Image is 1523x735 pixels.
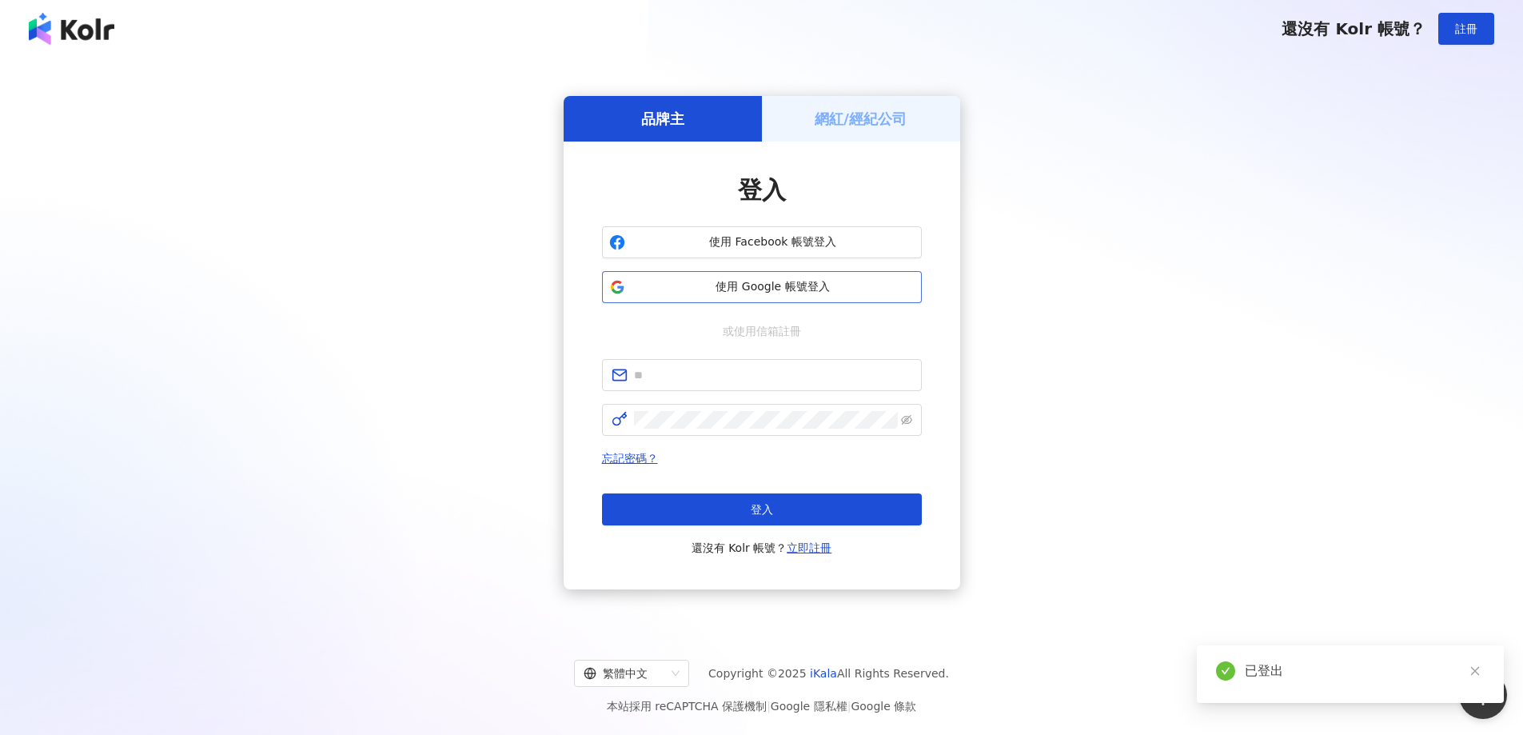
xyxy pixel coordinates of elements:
button: 使用 Facebook 帳號登入 [602,226,922,258]
span: | [767,700,771,713]
span: eye-invisible [901,414,912,425]
span: 還沒有 Kolr 帳號？ [692,538,832,557]
span: 使用 Facebook 帳號登入 [632,234,915,250]
a: Google 隱私權 [771,700,847,713]
span: 還沒有 Kolr 帳號？ [1282,19,1425,38]
span: 本站採用 reCAPTCHA 保護機制 [607,697,916,716]
a: 忘記密碼？ [602,452,658,465]
span: 使用 Google 帳號登入 [632,279,915,295]
button: 登入 [602,493,922,525]
a: Google 條款 [851,700,916,713]
span: | [847,700,851,713]
h5: 網紅/經紀公司 [815,109,907,129]
button: 註冊 [1438,13,1494,45]
span: 註冊 [1455,22,1477,35]
div: 已登出 [1245,661,1485,681]
div: 繁體中文 [584,661,665,686]
span: check-circle [1216,661,1235,681]
span: 登入 [751,503,773,516]
a: iKala [810,667,837,680]
button: 使用 Google 帳號登入 [602,271,922,303]
h5: 品牌主 [641,109,684,129]
span: 或使用信箱註冊 [712,322,812,340]
span: 登入 [738,176,786,204]
img: logo [29,13,114,45]
a: 立即註冊 [787,541,831,554]
span: close [1469,665,1481,677]
span: Copyright © 2025 All Rights Reserved. [708,664,949,683]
